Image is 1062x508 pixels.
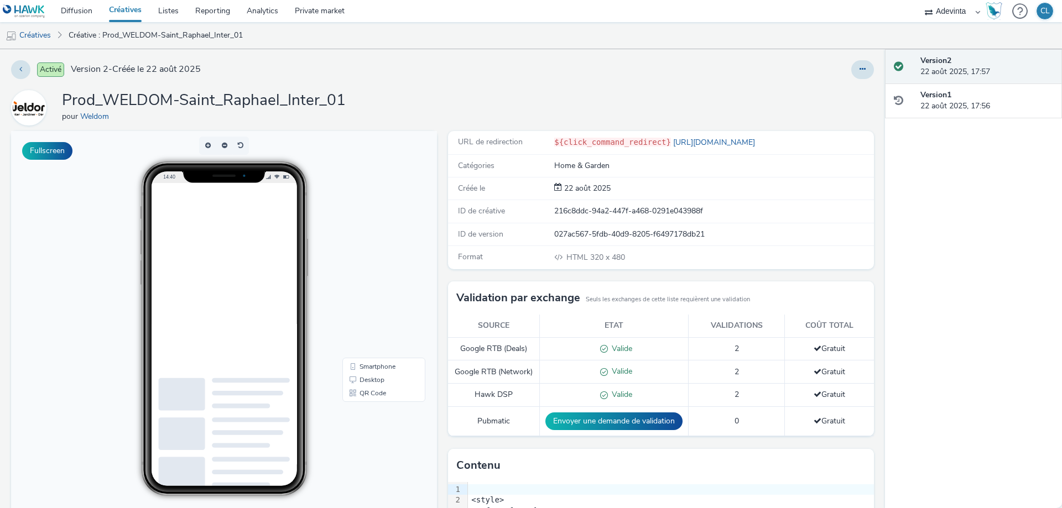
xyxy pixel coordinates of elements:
span: HTML [566,252,590,263]
span: Version 2 - Créée le 22 août 2025 [71,63,201,76]
div: 22 août 2025, 17:56 [920,90,1053,112]
code: ${click_command_redirect} [554,138,671,146]
h1: Prod_WELDOM-Saint_Raphael_Inter_01 [62,90,346,111]
span: QR Code [348,259,375,265]
div: Création 22 août 2025, 17:56 [562,183,611,194]
span: Gratuit [814,389,845,400]
img: mobile [6,30,17,41]
span: Format [458,252,483,262]
span: URL de redirection [458,137,523,147]
span: pour [62,111,80,122]
th: Source [448,315,540,337]
td: Pubmatic [448,407,540,436]
a: Weldom [80,111,113,122]
span: Valide [608,366,632,376]
strong: Version 2 [920,55,951,66]
span: Desktop [348,245,373,252]
span: Catégories [458,160,494,171]
div: 027ac567-5fdb-40d9-8205-f6497178db21 [554,229,873,240]
small: Seuls les exchanges de cette liste requièrent une validation [586,295,750,304]
div: <style> [468,495,874,506]
span: 22 août 2025 [562,183,611,193]
a: Créative : Prod_WELDOM-Saint_Raphael_Inter_01 [63,22,248,49]
span: 14:40 [152,43,164,49]
li: QR Code [334,255,412,269]
span: 0 [735,416,739,426]
h3: Validation par exchange [456,290,580,306]
span: Smartphone [348,232,384,239]
button: Envoyer une demande de validation [545,412,683,430]
a: Weldom [11,102,51,113]
strong: Version 1 [920,90,951,100]
span: Valide [608,343,632,354]
span: ID de créative [458,206,505,216]
span: Gratuit [814,416,845,426]
li: Smartphone [334,229,412,242]
img: Hawk Academy [986,2,1002,20]
div: 216c8ddc-94a2-447f-a468-0291e043988f [554,206,873,217]
span: Gratuit [814,366,845,377]
span: Gratuit [814,343,845,354]
button: Fullscreen [22,142,72,160]
span: 2 [735,366,739,377]
th: Validations [689,315,785,337]
th: Etat [540,315,689,337]
img: undefined Logo [3,4,45,18]
span: 2 [735,343,739,354]
td: Google RTB (Network) [448,360,540,384]
img: Weldom [13,92,45,124]
span: 320 x 480 [565,252,625,263]
div: 1 [448,484,462,495]
span: Activé [37,62,64,77]
td: Hawk DSP [448,384,540,407]
span: 2 [735,389,739,400]
span: Valide [608,389,632,400]
a: [URL][DOMAIN_NAME] [671,137,759,148]
li: Desktop [334,242,412,255]
div: Home & Garden [554,160,873,171]
a: Hawk Academy [986,2,1007,20]
span: Créée le [458,183,485,193]
th: Coût total [785,315,874,337]
div: CL [1040,3,1050,19]
td: Google RTB (Deals) [448,337,540,360]
h3: Contenu [456,457,501,474]
div: 2 [448,495,462,506]
span: ID de version [458,229,503,239]
div: 22 août 2025, 17:57 [920,55,1053,78]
